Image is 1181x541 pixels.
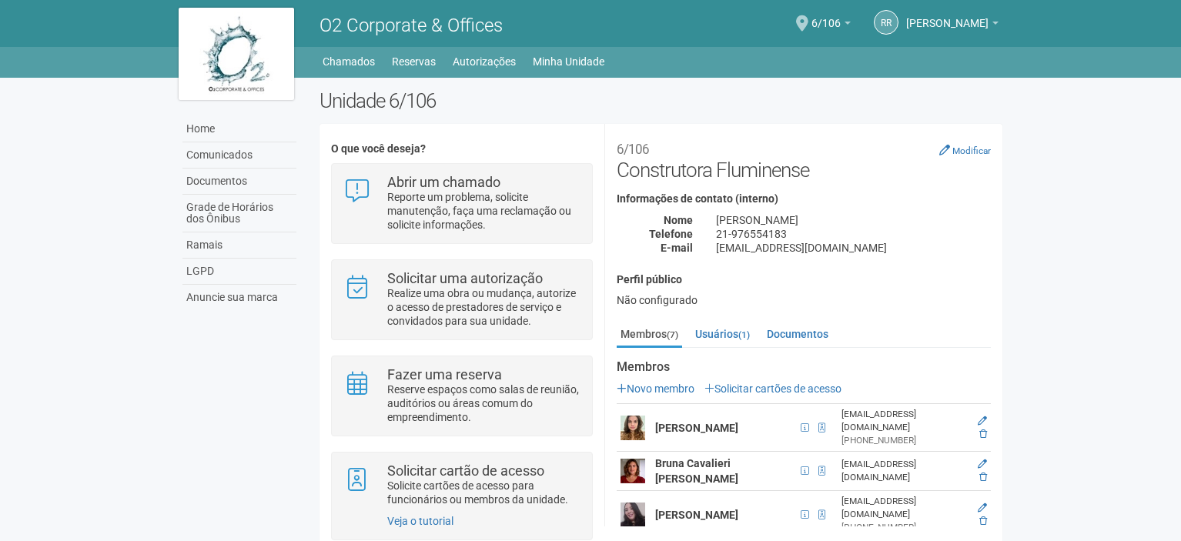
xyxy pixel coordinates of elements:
[655,457,738,485] strong: Bruna Cavalieri [PERSON_NAME]
[978,459,987,469] a: Editar membro
[621,459,645,483] img: user.png
[704,241,1002,255] div: [EMAIL_ADDRESS][DOMAIN_NAME]
[343,175,580,232] a: Abrir um chamado Reporte um problema, solicite manutenção, faça uma reclamação ou solicite inform...
[704,382,841,395] a: Solicitar cartões de acesso
[621,503,645,527] img: user.png
[617,360,991,374] strong: Membros
[387,463,544,479] strong: Solicitar cartão de acesso
[182,142,296,169] a: Comunicados
[952,145,991,156] small: Modificar
[343,368,580,424] a: Fazer uma reserva Reserve espaços como salas de reunião, auditórios ou áreas comum do empreendime...
[704,213,1002,227] div: [PERSON_NAME]
[179,8,294,100] img: logo.jpg
[978,503,987,513] a: Editar membro
[617,142,649,157] small: 6/106
[939,144,991,156] a: Modificar
[617,293,991,307] div: Não configurado
[387,382,580,424] p: Reserve espaços como salas de reunião, auditórios ou áreas comum do empreendimento.
[691,322,754,346] a: Usuários(1)
[320,15,503,36] span: O2 Corporate & Offices
[387,515,453,527] a: Veja o tutorial
[387,190,580,232] p: Reporte um problema, solicite manutenção, faça uma reclamação ou solicite informações.
[811,2,841,29] span: 6/106
[617,193,991,205] h4: Informações de contato (interno)
[343,272,580,328] a: Solicitar uma autorização Realize uma obra ou mudança, autorize o acesso de prestadores de serviç...
[841,521,963,534] div: [PHONE_NUMBER]
[906,19,999,32] a: [PERSON_NAME]
[182,169,296,195] a: Documentos
[841,434,963,447] div: [PHONE_NUMBER]
[182,195,296,232] a: Grade de Horários dos Ônibus
[704,227,1002,241] div: 21-976554183
[841,408,963,434] div: [EMAIL_ADDRESS][DOMAIN_NAME]
[320,89,1002,112] h2: Unidade 6/106
[387,270,543,286] strong: Solicitar uma autorização
[182,232,296,259] a: Ramais
[323,51,375,72] a: Chamados
[533,51,604,72] a: Minha Unidade
[387,286,580,328] p: Realize uma obra ou mudança, autorize o acesso de prestadores de serviço e convidados para sua un...
[617,322,682,348] a: Membros(7)
[387,479,580,506] p: Solicite cartões de acesso para funcionários ou membros da unidade.
[763,322,832,346] a: Documentos
[453,51,516,72] a: Autorizações
[343,464,580,506] a: Solicitar cartão de acesso Solicite cartões de acesso para funcionários ou membros da unidade.
[617,274,991,286] h4: Perfil público
[738,329,750,340] small: (1)
[906,2,989,29] span: Renato Rabello Ribeiro
[841,458,963,484] div: [EMAIL_ADDRESS][DOMAIN_NAME]
[978,416,987,426] a: Editar membro
[655,422,738,434] strong: [PERSON_NAME]
[979,472,987,483] a: Excluir membro
[811,19,851,32] a: 6/106
[331,143,592,155] h4: O que você deseja?
[655,509,738,521] strong: [PERSON_NAME]
[387,174,500,190] strong: Abrir um chamado
[649,228,693,240] strong: Telefone
[661,242,693,254] strong: E-mail
[182,285,296,310] a: Anuncie sua marca
[874,10,898,35] a: RR
[617,382,694,395] a: Novo membro
[667,329,678,340] small: (7)
[392,51,436,72] a: Reservas
[841,495,963,521] div: [EMAIL_ADDRESS][DOMAIN_NAME]
[979,516,987,526] a: Excluir membro
[182,259,296,285] a: LGPD
[979,429,987,439] a: Excluir membro
[664,214,693,226] strong: Nome
[387,366,502,382] strong: Fazer uma reserva
[182,116,296,142] a: Home
[621,416,645,440] img: user.png
[617,135,991,182] h2: Construtora Fluminense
